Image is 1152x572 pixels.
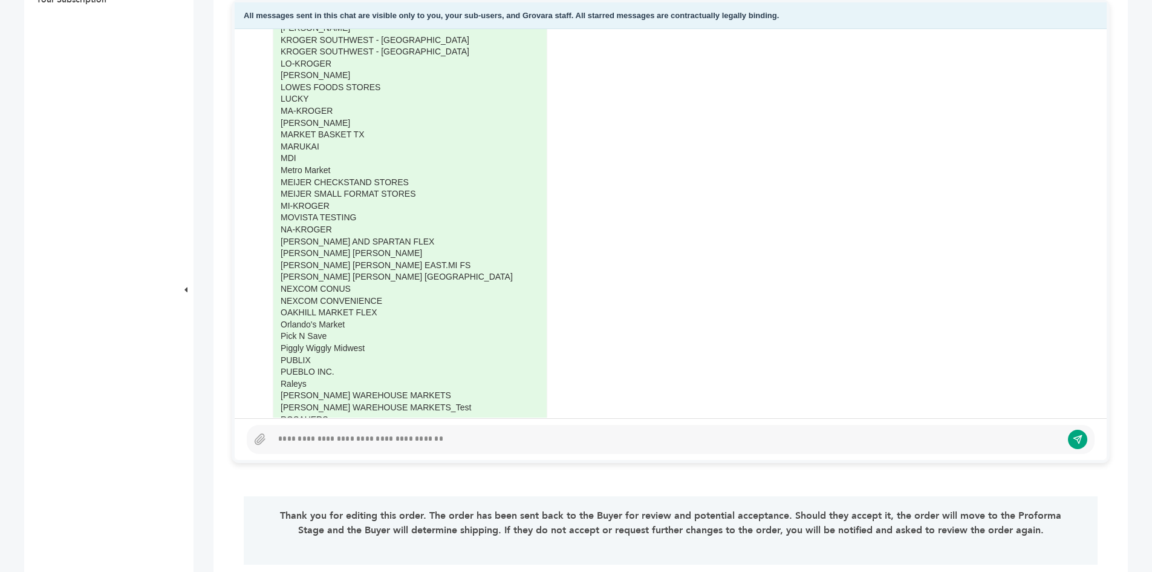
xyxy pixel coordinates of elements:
[281,177,522,189] div: MEIJER CHECKSTAND STORES
[281,224,522,236] div: NA-KROGER
[281,271,522,283] div: [PERSON_NAME] [PERSON_NAME] [GEOGRAPHIC_DATA]
[281,82,522,94] div: LOWES FOODS STORES
[281,35,522,47] div: KROGER SOUTHWEST - [GEOGRAPHIC_DATA]
[281,117,522,130] div: [PERSON_NAME]
[278,508,1063,537] p: Thank you for editing this order. The order has been sent back to the Buyer for review and potent...
[281,58,522,70] div: LO-KROGER
[281,153,522,165] div: MDI
[281,129,522,141] div: MARKET BASKET TX
[281,343,522,355] div: Piggly Wiggly Midwest
[281,70,522,82] div: [PERSON_NAME]
[281,93,522,105] div: LUCKY
[281,165,522,177] div: Metro Market
[281,105,522,117] div: MA-KROGER
[281,141,522,153] div: MARUKAI
[281,236,522,248] div: [PERSON_NAME] AND SPARTAN FLEX
[281,260,522,272] div: [PERSON_NAME] [PERSON_NAME] EAST.MI FS
[281,248,522,260] div: [PERSON_NAME] [PERSON_NAME]
[235,2,1107,30] div: All messages sent in this chat are visible only to you, your sub-users, and Grovara staff. All st...
[281,188,522,200] div: MEIJER SMALL FORMAT STORES
[281,355,522,367] div: PUBLIX
[281,402,522,414] div: [PERSON_NAME] WAREHOUSE MARKETS_Test
[281,295,522,307] div: NEXCOM CONVENIENCE
[281,378,522,390] div: Raleys
[281,414,522,426] div: ROSAUERS
[281,283,522,295] div: NEXCOM CONUS
[281,390,522,402] div: [PERSON_NAME] WAREHOUSE MARKETS
[281,366,522,378] div: PUEBLO INC.
[281,330,522,343] div: Pick N Save
[281,307,522,319] div: OAKHILL MARKET FLEX
[281,319,522,331] div: Orlando's Market
[281,200,522,212] div: MI-KROGER
[281,212,522,224] div: MOVISTA TESTING
[281,46,522,58] div: KROGER SOUTHWEST - [GEOGRAPHIC_DATA]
